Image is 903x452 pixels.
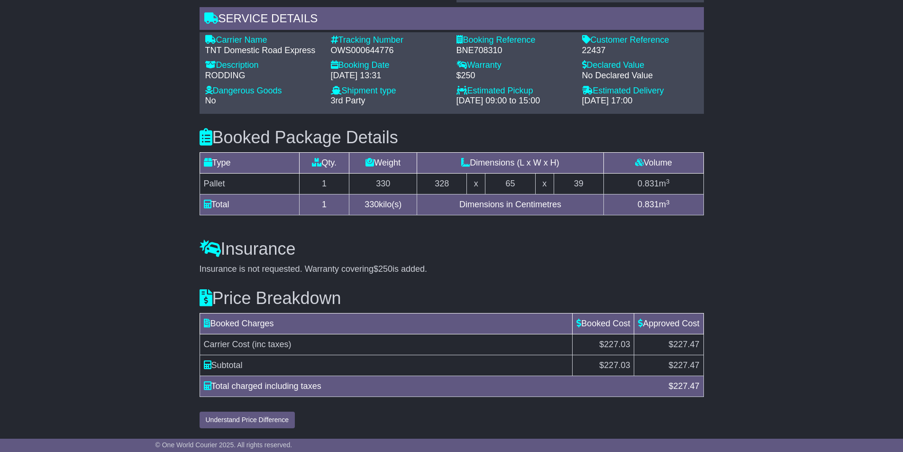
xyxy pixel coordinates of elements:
[673,360,699,370] span: 227.47
[205,46,321,56] div: TNT Domestic Road Express
[331,86,447,96] div: Shipment type
[331,71,447,81] div: [DATE] 13:31
[582,60,698,71] div: Declared Value
[634,314,703,334] td: Approved Cost
[155,441,292,449] span: © One World Courier 2025. All rights reserved.
[200,240,704,258] h3: Insurance
[200,314,573,334] td: Booked Charges
[349,194,417,215] td: kilo(s)
[664,380,704,393] div: $
[417,153,604,174] td: Dimensions (L x W x H)
[573,355,634,376] td: $
[299,174,349,194] td: 1
[200,355,573,376] td: Subtotal
[638,200,659,209] span: 0.831
[638,179,659,188] span: 0.831
[467,174,485,194] td: x
[349,174,417,194] td: 330
[199,380,664,393] div: Total charged including taxes
[200,7,704,33] div: Service Details
[485,174,535,194] td: 65
[603,174,703,194] td: m
[668,340,699,349] span: $227.47
[252,340,292,349] span: (inc taxes)
[417,194,604,215] td: Dimensions in Centimetres
[456,35,573,46] div: Booking Reference
[200,153,299,174] td: Type
[573,314,634,334] td: Booked Cost
[666,199,670,206] sup: 3
[374,264,392,274] span: $250
[456,71,573,81] div: $250
[599,340,630,349] span: $227.03
[456,60,573,71] div: Warranty
[604,360,630,370] span: 227.03
[331,96,365,105] span: 3rd Party
[299,194,349,215] td: 1
[673,381,699,391] span: 227.47
[299,153,349,174] td: Qty.
[535,174,554,194] td: x
[205,71,321,81] div: RODDING
[200,264,704,275] div: Insurance is not requested. Warranty covering is added.
[582,71,698,81] div: No Declared Value
[200,174,299,194] td: Pallet
[205,60,321,71] div: Description
[582,46,698,56] div: 22437
[417,174,467,194] td: 328
[582,96,698,106] div: [DATE] 17:00
[582,35,698,46] div: Customer Reference
[554,174,603,194] td: 39
[205,35,321,46] div: Carrier Name
[331,60,447,71] div: Booking Date
[200,289,704,308] h3: Price Breakdown
[365,200,379,209] span: 330
[634,355,703,376] td: $
[349,153,417,174] td: Weight
[331,35,447,46] div: Tracking Number
[603,153,703,174] td: Volume
[204,340,250,349] span: Carrier Cost
[200,412,295,428] button: Understand Price Difference
[456,46,573,56] div: BNE708310
[331,46,447,56] div: OWS000644776
[200,194,299,215] td: Total
[205,86,321,96] div: Dangerous Goods
[456,86,573,96] div: Estimated Pickup
[582,86,698,96] div: Estimated Delivery
[666,178,670,185] sup: 3
[456,96,573,106] div: [DATE] 09:00 to 15:00
[205,96,216,105] span: No
[200,128,704,147] h3: Booked Package Details
[603,194,703,215] td: m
